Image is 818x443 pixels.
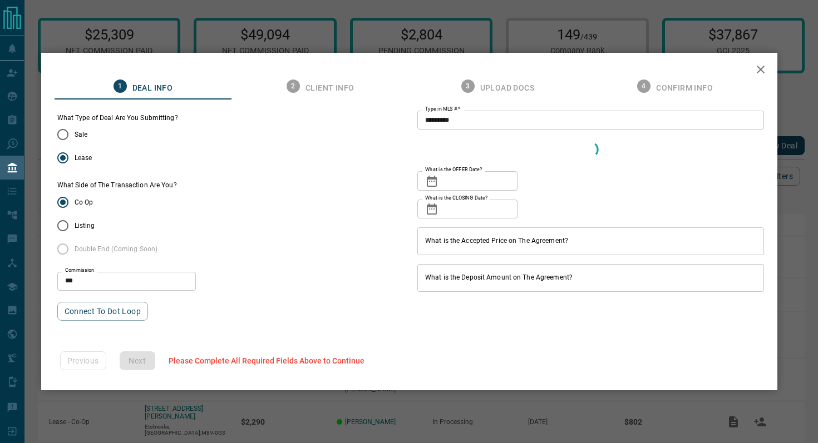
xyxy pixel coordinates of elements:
label: What Side of The Transaction Are You? [57,181,177,190]
label: Commission [65,267,95,274]
label: Type in MLS # [425,106,460,113]
label: What is the OFFER Date? [425,166,482,173]
span: Please Complete All Required Fields Above to Continue [169,356,364,365]
span: Co Op [75,197,93,207]
text: 1 [118,82,122,90]
button: Connect to Dot Loop [57,302,149,321]
span: Deal Info [132,83,173,93]
span: Lease [75,153,92,163]
legend: What Type of Deal Are You Submitting? [57,113,178,123]
span: Double End (Coming Soon) [75,244,158,254]
span: Sale [75,130,87,140]
label: What is the CLOSING Date? [425,195,487,202]
span: Listing [75,221,95,231]
div: Loading [417,138,764,162]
